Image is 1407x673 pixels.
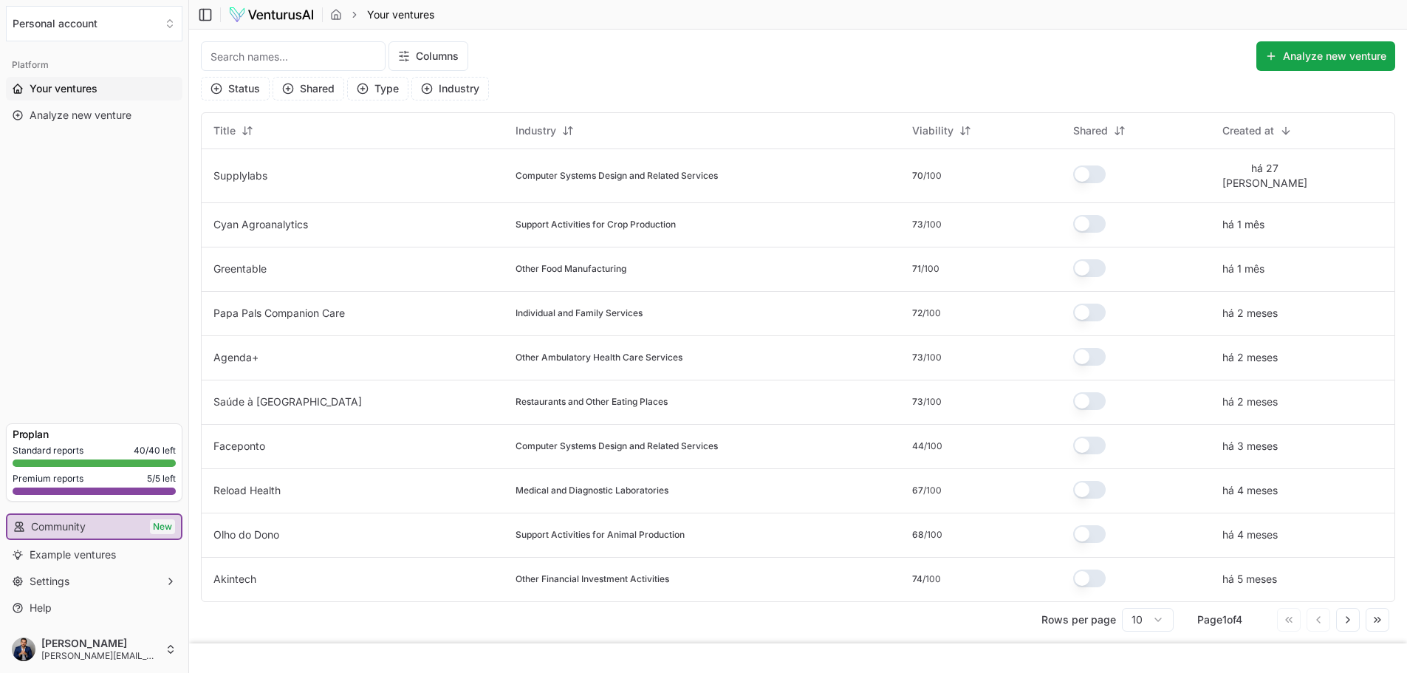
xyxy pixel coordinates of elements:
[912,219,923,230] span: 73
[1213,119,1301,143] button: Created at
[923,352,942,363] span: /100
[31,519,86,534] span: Community
[1236,613,1242,626] span: 4
[1041,612,1116,627] p: Rows per page
[367,7,434,22] span: Your ventures
[213,306,345,321] button: Papa Pals Companion Care
[903,119,980,143] button: Viability
[213,262,267,276] button: Greentable
[13,445,83,457] span: Standard reports
[213,169,267,182] a: Supplylabs
[205,119,262,143] button: Title
[213,528,279,541] a: Olho do Dono
[30,81,97,96] span: Your ventures
[912,396,923,408] span: 73
[1222,123,1274,138] span: Created at
[922,573,941,585] span: /100
[213,572,256,587] button: Akintech
[213,123,236,138] span: Title
[347,77,408,100] button: Type
[13,473,83,485] span: Premium reports
[213,573,256,585] a: Akintech
[201,41,386,71] input: Search names...
[213,217,308,232] button: Cyan Agroanalytics
[13,427,176,442] h3: Pro plan
[912,440,924,452] span: 44
[6,543,182,567] a: Example ventures
[516,440,718,452] span: Computer Systems Design and Related Services
[411,77,489,100] button: Industry
[516,396,668,408] span: Restaurants and Other Eating Places
[923,396,942,408] span: /100
[516,263,626,275] span: Other Food Manufacturing
[1222,262,1264,276] button: há 1 mês
[213,527,279,542] button: Olho do Dono
[6,53,182,77] div: Platform
[6,596,182,620] a: Help
[213,351,259,363] a: Agenda+
[134,445,176,457] span: 40 / 40 left
[1227,613,1236,626] span: of
[213,218,308,230] a: Cyan Agroanalytics
[30,547,116,562] span: Example ventures
[1073,123,1108,138] span: Shared
[923,219,942,230] span: /100
[912,123,954,138] span: Viability
[30,108,131,123] span: Analyze new venture
[228,6,315,24] img: logo
[213,484,281,496] a: Reload Health
[912,170,923,182] span: 70
[1064,119,1134,143] button: Shared
[516,307,643,319] span: Individual and Family Services
[1222,217,1264,232] button: há 1 mês
[213,168,267,183] button: Supplylabs
[6,77,182,100] a: Your ventures
[912,263,921,275] span: 71
[213,307,345,319] a: Papa Pals Companion Care
[516,485,668,496] span: Medical and Diagnostic Laboratories
[507,119,583,143] button: Industry
[41,637,159,650] span: [PERSON_NAME]
[213,439,265,454] button: Faceponto
[213,350,259,365] button: Agenda+
[30,574,69,589] span: Settings
[516,170,718,182] span: Computer Systems Design and Related Services
[922,307,941,319] span: /100
[150,519,175,534] span: New
[924,529,942,541] span: /100
[1222,394,1278,409] button: há 2 meses
[1197,613,1222,626] span: Page
[921,263,939,275] span: /100
[912,529,924,541] span: 68
[201,77,270,100] button: Status
[1222,350,1278,365] button: há 2 meses
[516,529,685,541] span: Support Activities for Animal Production
[912,352,923,363] span: 73
[1256,41,1395,71] button: Analyze new venture
[912,485,923,496] span: 67
[516,573,669,585] span: Other Financial Investment Activities
[912,307,922,319] span: 72
[516,219,676,230] span: Support Activities for Crop Production
[30,601,52,615] span: Help
[6,632,182,667] button: [PERSON_NAME][PERSON_NAME][EMAIL_ADDRESS][PERSON_NAME][DOMAIN_NAME]
[924,440,942,452] span: /100
[923,170,942,182] span: /100
[213,394,362,409] button: Saúde à [GEOGRAPHIC_DATA]
[516,123,556,138] span: Industry
[6,570,182,593] button: Settings
[7,515,181,539] a: CommunityNew
[41,650,159,662] span: [PERSON_NAME][EMAIL_ADDRESS][PERSON_NAME][DOMAIN_NAME]
[1222,527,1278,542] button: há 4 meses
[213,262,267,275] a: Greentable
[147,473,176,485] span: 5 / 5 left
[1222,439,1278,454] button: há 3 meses
[6,103,182,127] a: Analyze new venture
[516,352,682,363] span: Other Ambulatory Health Care Services
[388,41,468,71] button: Columns
[213,395,362,408] a: Saúde à [GEOGRAPHIC_DATA]
[213,440,265,452] a: Faceponto
[273,77,344,100] button: Shared
[1222,306,1278,321] button: há 2 meses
